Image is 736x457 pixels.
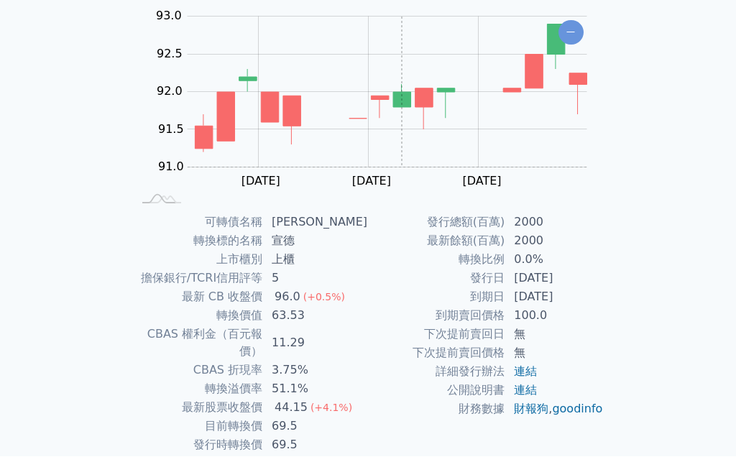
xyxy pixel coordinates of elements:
[263,361,368,380] td: 3.75%
[132,269,263,288] td: 擔保銀行/TCRI信用評等
[352,175,391,188] tspan: [DATE]
[272,400,310,417] div: 44.15
[505,344,604,363] td: 無
[462,175,501,188] tspan: [DATE]
[263,269,368,288] td: 5
[552,402,602,416] a: goodinfo
[263,436,368,455] td: 69.5
[132,399,263,417] td: 最新股票收盤價
[514,384,537,397] a: 連結
[505,213,604,232] td: 2000
[505,232,604,251] td: 2000
[132,213,263,232] td: 可轉債名稱
[132,361,263,380] td: CBAS 折現率
[505,288,604,307] td: [DATE]
[263,380,368,399] td: 51.1%
[303,292,345,303] span: (+0.5%)
[263,326,368,361] td: 11.29
[368,326,505,344] td: 下次提前賣回日
[263,232,368,251] td: 宣德
[157,85,183,98] tspan: 92.0
[505,326,604,344] td: 無
[368,232,505,251] td: 最新餘額(百萬)
[263,251,368,269] td: 上櫃
[158,160,184,174] tspan: 91.0
[132,307,263,326] td: 轉換價值
[132,326,263,361] td: CBAS 權利金（百元報價）
[263,213,368,232] td: [PERSON_NAME]
[368,269,505,288] td: 發行日
[514,402,548,416] a: 財報狗
[263,417,368,436] td: 69.5
[505,307,604,326] td: 100.0
[368,382,505,400] td: 公開說明書
[514,365,537,379] a: 連結
[157,47,183,61] tspan: 92.5
[263,307,368,326] td: 63.53
[505,251,604,269] td: 0.0%
[132,380,263,399] td: 轉換溢價率
[132,288,263,307] td: 最新 CB 收盤價
[505,269,604,288] td: [DATE]
[132,251,263,269] td: 上市櫃別
[368,288,505,307] td: 到期日
[158,123,184,137] tspan: 91.5
[368,400,505,419] td: 財務數據
[241,175,280,188] tspan: [DATE]
[132,436,263,455] td: 發行時轉換價
[132,417,263,436] td: 目前轉換價
[368,213,505,232] td: 發行總額(百萬)
[368,251,505,269] td: 轉換比例
[310,402,352,414] span: (+4.1%)
[272,289,303,306] div: 96.0
[505,400,604,419] td: ,
[368,363,505,382] td: 詳細發行辦法
[368,344,505,363] td: 下次提前賣回價格
[368,307,505,326] td: 到期賣回價格
[132,232,263,251] td: 轉換標的名稱
[107,9,609,188] g: Chart
[156,9,182,23] tspan: 93.0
